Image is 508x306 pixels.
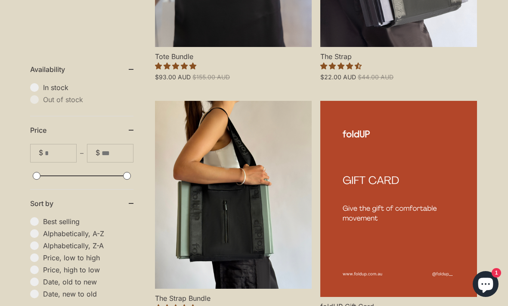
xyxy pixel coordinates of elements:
[43,241,133,250] span: Alphabetically, Z-A
[43,290,133,298] span: Date, new to old
[43,217,133,226] span: Best selling
[102,144,133,162] input: To
[30,56,133,83] summary: Availability
[30,116,133,144] summary: Price
[45,144,76,162] input: From
[43,83,133,92] span: In stock
[155,289,312,303] span: The Strap Bundle
[39,149,43,157] span: $
[320,47,477,61] span: The Strap
[470,271,501,299] inbox-online-store-chat: Shopify online store chat
[358,73,393,81] span: $44.00 AUD
[320,73,356,81] span: $22.00 AUD
[155,73,191,81] span: $93.00 AUD
[320,101,477,297] a: foldUP Gift Card
[320,62,362,70] span: 4.50 stars
[192,73,230,81] span: $155.00 AUD
[155,47,312,81] a: Tote Bundle 5.00 stars $93.00 AUD $155.00 AUD
[155,62,196,70] span: 5.00 stars
[43,95,133,104] span: Out of stock
[96,149,100,157] span: $
[43,253,133,262] span: Price, low to high
[43,229,133,238] span: Alphabetically, A-Z
[155,47,312,61] span: Tote Bundle
[155,101,312,289] a: The Strap Bundle
[30,190,133,217] summary: Sort by
[43,265,133,274] span: Price, high to low
[43,278,133,286] span: Date, old to new
[320,47,477,81] a: The Strap 4.50 stars $22.00 AUD $44.00 AUD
